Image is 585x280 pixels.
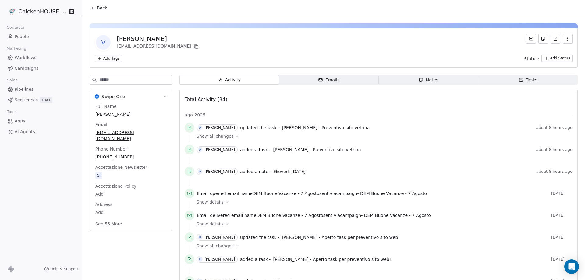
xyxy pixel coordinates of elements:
span: Add [95,191,166,197]
div: Notes [419,77,438,83]
span: Address [94,201,114,207]
div: A [199,169,201,174]
a: SequencesBeta [5,95,77,105]
div: R [199,235,201,240]
span: Beta [40,97,52,103]
span: Total Activity (34) [185,97,227,102]
span: [PERSON_NAME] - Aperto task per preventivo sito web! [273,257,391,262]
span: Show details [197,221,224,227]
span: ago 2025 [185,112,206,118]
span: updated the task - [240,125,279,131]
span: added a task - [240,256,271,262]
span: email name sent via campaign - [197,190,427,197]
span: Full Name [94,103,118,109]
a: [PERSON_NAME] - Preventivo sito vetrina [273,146,361,153]
span: about 8 hours ago [536,147,573,152]
span: Back [97,5,107,11]
span: [PHONE_NUMBER] [95,154,166,160]
a: AI Agents [5,127,77,137]
a: People [5,32,77,42]
span: Sequences [15,97,38,103]
span: [PERSON_NAME] - Preventivo sito vetrina [282,125,370,130]
span: Show all changes [197,243,234,249]
span: DEM Buone Vacanze - 7 Agosto [257,213,323,218]
div: A [199,125,201,130]
span: Status: [524,56,539,62]
button: ChickenHOUSE snc [7,6,65,17]
span: Contacts [4,23,27,32]
div: A [199,147,201,152]
span: Marketing [4,44,29,53]
span: Add [95,209,166,215]
a: Campaigns [5,63,77,73]
span: DEM Buone Vacanze - 7 Agosto [364,213,431,218]
a: Workflows [5,53,77,63]
span: [DATE] [551,213,573,218]
a: Show all changes [197,243,568,249]
a: [PERSON_NAME] - Aperto task per preventivo sito web! [273,256,391,263]
button: Back [87,2,111,13]
span: Tools [4,107,19,116]
span: Show all changes [197,133,234,139]
span: added a note - [240,168,271,175]
span: [DATE] [551,257,573,262]
img: Swipe One [95,94,99,99]
span: Show details [197,199,224,205]
span: Email [94,122,108,128]
div: [PERSON_NAME] [204,257,235,261]
span: Campaigns [15,65,38,72]
div: D [199,257,201,262]
span: Accettazione Policy [94,183,138,189]
span: [PERSON_NAME] [95,111,166,117]
span: about 8 hours ago [536,169,573,174]
span: Pipelines [15,86,34,93]
div: Tasks [519,77,537,83]
a: Show details [197,199,568,205]
span: [PERSON_NAME] - Aperto task per preventivo sito web! [282,235,400,240]
a: Show details [197,221,568,227]
span: DEM Buone Vacanze - 7 Agosto [360,191,427,196]
span: Swipe One [101,94,125,100]
span: People [15,34,29,40]
a: [PERSON_NAME] - Preventivo sito vetrina [282,124,370,131]
span: email name sent via campaign - [197,212,431,218]
div: [PERSON_NAME] [117,34,200,43]
div: Emails [318,77,339,83]
div: SI [97,172,101,179]
span: AI Agents [15,129,35,135]
div: Swipe OneSwipe One [90,103,172,231]
a: [PERSON_NAME] - Aperto task per preventivo sito web! [282,234,400,241]
span: DEM Buone Vacanze - 7 Agosto [253,191,319,196]
span: added a task - [240,147,271,153]
span: [DATE] [551,235,573,240]
span: Sales [4,76,20,85]
span: [EMAIL_ADDRESS][DOMAIN_NAME] [95,129,166,142]
span: Giovedì [DATE] [274,169,306,174]
div: Open Intercom Messenger [564,259,579,274]
a: Pipelines [5,84,77,94]
div: [PERSON_NAME] [204,126,235,130]
span: Help & Support [50,267,78,271]
span: ChickenHOUSE snc [18,8,67,16]
span: updated the task - [240,234,279,240]
span: Email delivered [197,213,230,218]
span: Accettazione Newsletter [94,164,148,170]
div: [PERSON_NAME] [204,147,235,152]
img: 4.jpg [9,8,16,15]
span: Email opened [197,191,226,196]
span: about 8 hours ago [536,125,573,130]
div: [EMAIL_ADDRESS][DOMAIN_NAME] [117,43,200,50]
a: Help & Support [44,267,78,271]
button: Swipe OneSwipe One [90,90,172,103]
span: Phone Number [94,146,128,152]
a: Show all changes [197,133,568,139]
a: Apps [5,116,77,126]
span: Workflows [15,55,37,61]
button: Add Tags [95,55,122,62]
div: [PERSON_NAME] [204,169,235,174]
span: [PERSON_NAME] - Preventivo sito vetrina [273,147,361,152]
button: Add Status [541,55,573,62]
div: [PERSON_NAME] [204,235,235,239]
span: Apps [15,118,25,124]
span: [DATE] [551,191,573,196]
